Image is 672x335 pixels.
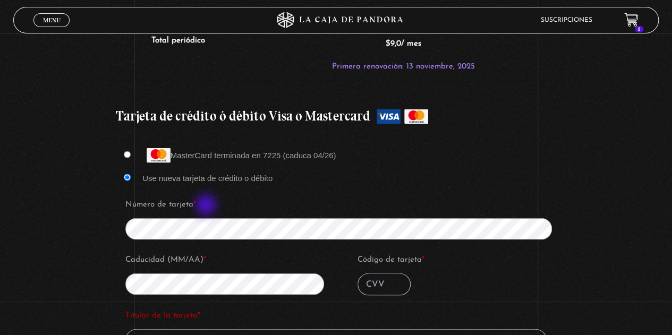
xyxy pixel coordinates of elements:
[245,2,561,30] td: / mes
[110,2,245,30] th: Impuesto
[125,196,560,212] label: Número de tarjeta
[115,102,556,129] label: Tarjeta de crédito ó débito Visa o Mastercard
[541,17,592,23] a: Suscripciones
[635,26,643,32] span: 1
[43,17,61,23] span: Menu
[39,25,64,33] span: Cerrar
[125,252,328,268] label: Caducidad (MM/AA)
[624,13,639,27] a: 1
[332,63,475,71] small: Primera renovación: 13 noviembre, 2025
[358,252,560,268] label: Código de tarjeta
[142,173,273,182] label: Use nueva tarjeta de crédito o débito
[110,30,245,81] th: Total periódico
[245,30,561,81] td: / mes
[386,40,401,48] span: 9,0
[142,150,336,159] label: MasterCard terminada en 7225 (caduca 04/26)
[386,40,390,48] span: $
[125,307,547,323] label: Titular de la tarjeta
[358,273,411,295] input: CVV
